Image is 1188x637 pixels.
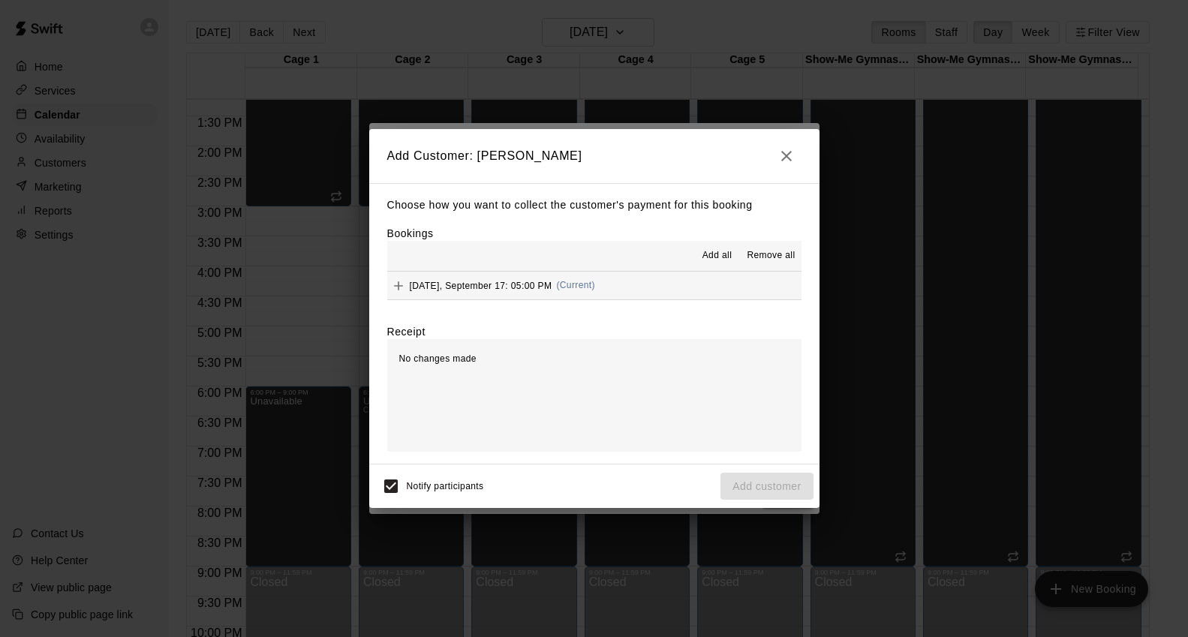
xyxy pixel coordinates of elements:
span: No changes made [399,353,477,364]
label: Bookings [387,227,434,239]
span: Add all [702,248,732,263]
span: Remove all [747,248,795,263]
button: Add all [693,244,741,268]
label: Receipt [387,324,426,339]
span: Add [387,279,410,290]
span: (Current) [556,280,595,290]
span: [DATE], September 17: 05:00 PM [410,280,552,290]
h2: Add Customer: [PERSON_NAME] [369,129,820,183]
button: Add[DATE], September 17: 05:00 PM(Current) [387,272,802,299]
p: Choose how you want to collect the customer's payment for this booking [387,196,802,215]
span: Notify participants [407,481,484,491]
button: Remove all [741,244,801,268]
